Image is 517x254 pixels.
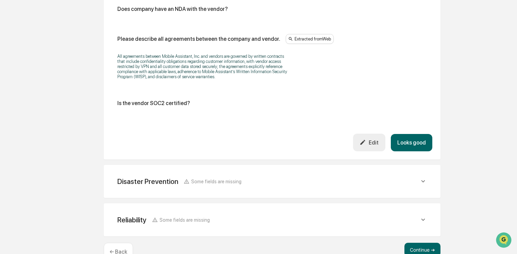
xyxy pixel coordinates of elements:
[117,6,228,12] div: Does company have an NDA with the vendor?
[286,34,334,44] div: Extracted from Web
[7,52,19,64] img: 1746055101610-c473b297-6a78-478c-a979-82029cc54cd1
[48,115,82,120] a: Powered byPylon
[56,86,84,92] span: Attestations
[49,86,55,92] div: 🗄️
[14,99,43,105] span: Data Lookup
[68,115,82,120] span: Pylon
[4,83,47,95] a: 🖐️Preclearance
[191,179,241,184] span: Some fields are missing
[7,14,124,25] p: How can we help?
[117,216,147,224] div: Reliability
[353,134,385,151] button: Edit
[112,211,432,228] div: ReliabilitySome fields are missing
[7,99,12,105] div: 🔎
[7,86,12,92] div: 🖐️
[47,83,87,95] a: 🗄️Attestations
[117,177,178,186] div: Disaster Prevention
[117,54,287,79] p: All agreements between Mobile Assistant, Inc. and vendors are governed by written contracts that ...
[117,36,280,42] div: Please describe all agreements between the company and vendor.
[116,54,124,62] button: Start new chat
[117,100,190,106] div: Is the vendor SOC2 certified?
[23,52,112,59] div: Start new chat
[14,86,44,92] span: Preclearance
[160,217,210,223] span: Some fields are missing
[112,173,432,190] div: Disaster PreventionSome fields are missing
[360,139,379,146] div: Edit
[495,232,514,250] iframe: Open customer support
[4,96,46,108] a: 🔎Data Lookup
[391,134,432,151] button: Looks good
[23,59,86,64] div: We're available if you need us!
